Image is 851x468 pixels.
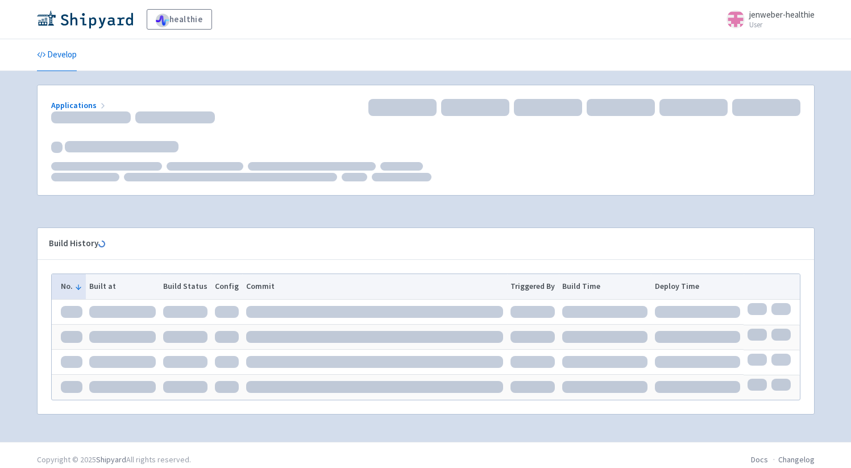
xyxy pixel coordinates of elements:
[749,21,815,28] small: User
[86,274,160,299] th: Built at
[751,454,768,465] a: Docs
[242,274,507,299] th: Commit
[37,39,77,71] a: Develop
[160,274,211,299] th: Build Status
[37,454,191,466] div: Copyright © 2025 All rights reserved.
[559,274,651,299] th: Build Time
[778,454,815,465] a: Changelog
[51,100,107,110] a: Applications
[211,274,242,299] th: Config
[61,280,82,292] button: No.
[49,237,784,250] div: Build History
[507,274,559,299] th: Triggered By
[651,274,744,299] th: Deploy Time
[749,9,815,20] span: jenweber-healthie
[720,10,815,28] a: jenweber-healthie User
[96,454,126,465] a: Shipyard
[147,9,212,30] a: healthie
[37,10,133,28] img: Shipyard logo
